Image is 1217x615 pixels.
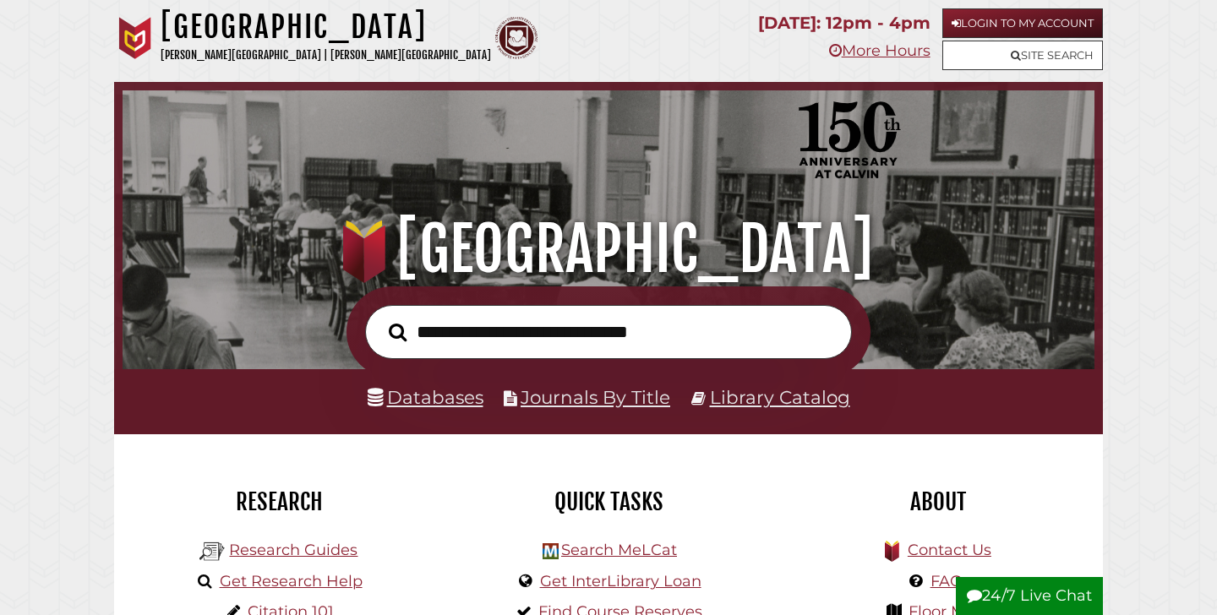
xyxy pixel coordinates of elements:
[495,17,538,59] img: Calvin Theological Seminary
[368,386,483,408] a: Databases
[561,541,677,559] a: Search MeLCat
[543,543,559,559] img: Hekman Library Logo
[540,572,701,591] a: Get InterLibrary Loan
[229,541,357,559] a: Research Guides
[389,322,407,341] i: Search
[220,572,363,591] a: Get Research Help
[758,8,930,38] p: [DATE]: 12pm - 4pm
[829,41,930,60] a: More Hours
[127,487,431,516] h2: Research
[199,539,225,564] img: Hekman Library Logo
[161,46,491,65] p: [PERSON_NAME][GEOGRAPHIC_DATA] | [PERSON_NAME][GEOGRAPHIC_DATA]
[908,541,991,559] a: Contact Us
[942,41,1103,70] a: Site Search
[161,8,491,46] h1: [GEOGRAPHIC_DATA]
[141,212,1077,286] h1: [GEOGRAPHIC_DATA]
[930,572,970,591] a: FAQs
[521,386,670,408] a: Journals By Title
[380,318,415,346] button: Search
[942,8,1103,38] a: Login to My Account
[114,17,156,59] img: Calvin University
[710,386,850,408] a: Library Catalog
[456,487,761,516] h2: Quick Tasks
[786,487,1090,516] h2: About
